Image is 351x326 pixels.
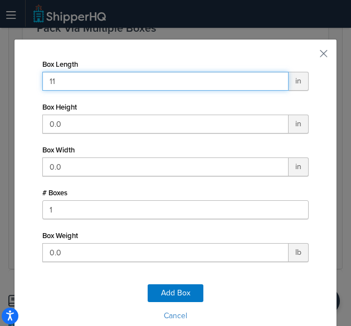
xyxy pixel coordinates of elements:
button: Cancel [42,308,309,324]
span: in [289,72,309,91]
label: Box Weight [42,231,78,240]
span: in [289,115,309,134]
label: Box Width [42,146,75,154]
label: # Boxes [42,189,67,197]
span: in [289,157,309,176]
span: lb [289,243,309,262]
button: Add Box [148,284,203,302]
label: Box Height [42,103,77,111]
label: Box Length [42,60,78,68]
